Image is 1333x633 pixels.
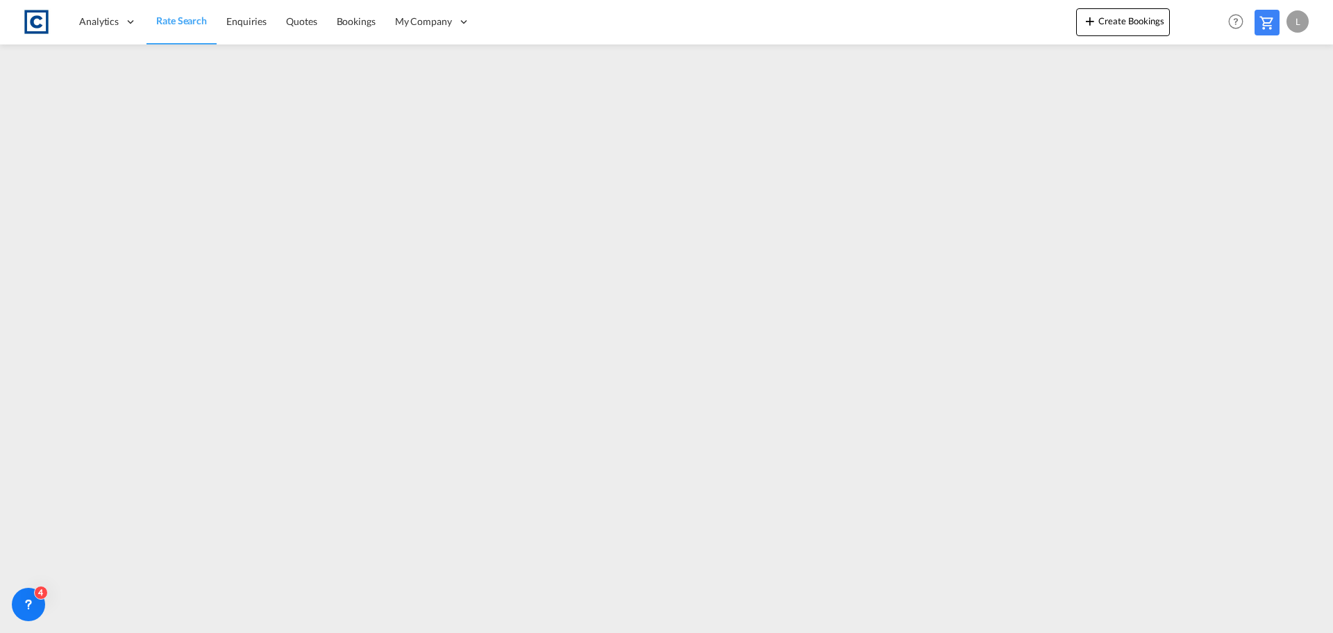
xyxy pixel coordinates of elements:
[1076,8,1170,36] button: icon-plus 400-fgCreate Bookings
[156,15,207,26] span: Rate Search
[226,15,267,27] span: Enquiries
[395,15,452,28] span: My Company
[1082,13,1098,29] md-icon: icon-plus 400-fg
[1224,10,1255,35] div: Help
[1286,10,1309,33] div: L
[21,6,52,38] img: 1fdb9190129311efbfaf67cbb4249bed.jpeg
[337,15,376,27] span: Bookings
[286,15,317,27] span: Quotes
[79,15,119,28] span: Analytics
[1224,10,1248,33] span: Help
